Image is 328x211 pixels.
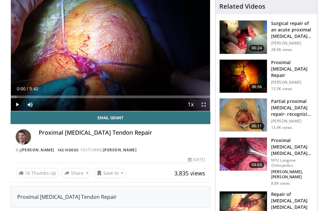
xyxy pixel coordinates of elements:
[197,98,210,111] button: Fullscreen
[219,3,265,10] h4: Related Videos
[271,158,313,168] p: NYU Langone Orthopedics
[16,147,205,153] div: By FEATURING
[220,98,267,132] img: sallay_1.png.150x105_q85_crop-smart_upscale.jpg
[62,168,91,178] button: Share
[220,60,267,93] img: eolv1L8ZdYrFVOcH4xMDoxOmdtO40mAx.150x105_q85_crop-smart_upscale.jpg
[271,59,313,79] h3: Proximal [MEDICAL_DATA] Repair
[271,169,313,180] p: [PERSON_NAME], [PERSON_NAME]
[25,170,30,176] span: 16
[271,125,292,130] p: 13.4K views
[11,98,24,111] button: Play
[11,111,210,124] a: Email Grant
[249,162,264,168] span: 04:03
[16,129,31,145] img: Avatar
[271,181,290,186] p: 8.6K views
[249,123,264,129] span: 06:11
[220,138,267,171] img: O0cEsGv5RdudyPNn4xMDoxOjBzMTt2bJ_2.150x105_q85_crop-smart_upscale.jpg
[219,137,313,186] a: 04:03 Proximal [MEDICAL_DATA] [MEDICAL_DATA] Primary Repair Using Transverse [MEDICAL_DATA] NYU L...
[219,98,313,132] a: 06:11 Partial proximal [MEDICAL_DATA] repair- recognizing the "hidden lesion" [PERSON_NAME] 13.4K...
[39,129,205,136] h4: Proximal [MEDICAL_DATA] Tendon Repair
[271,47,292,52] p: 28.0K views
[271,80,313,85] p: [PERSON_NAME]
[20,147,54,153] a: [PERSON_NAME]
[249,45,264,51] span: 06:24
[219,59,313,93] a: 06:56 Proximal [MEDICAL_DATA] Repair [PERSON_NAME] 13.3K views
[94,168,127,178] button: Save to
[271,98,313,117] h3: Partial proximal [MEDICAL_DATA] repair- recognizing the "hidden lesion"
[271,119,313,124] p: [PERSON_NAME]
[271,86,292,91] p: 13.3K views
[271,20,313,39] h3: Surgical repair of an acute proximal [MEDICAL_DATA] tear
[219,20,313,54] a: 06:24 Surgical repair of an acute proximal [MEDICAL_DATA] tear [PERSON_NAME] 28.0K views
[17,193,204,201] div: Proximal [MEDICAL_DATA] Tendon Repair
[184,98,197,111] button: Playback Rate
[271,191,313,210] h3: Repair of [MEDICAL_DATA] [MEDICAL_DATA]
[103,147,137,153] a: [PERSON_NAME]
[16,168,59,178] a: 16 Thumbs Up
[11,96,210,98] div: Progress Bar
[55,147,81,153] a: 142 Videos
[271,41,313,46] p: [PERSON_NAME]
[17,86,25,91] span: 0:00
[220,21,267,54] img: sallay2_1.png.150x105_q85_crop-smart_upscale.jpg
[188,157,205,163] div: [DATE]
[271,137,313,156] h3: Proximal [MEDICAL_DATA] [MEDICAL_DATA] Primary Repair Using Transverse [MEDICAL_DATA]
[174,169,205,177] span: 3,835 views
[249,84,264,90] span: 06:56
[24,98,36,111] button: Mute
[29,86,38,91] span: 5:40
[27,86,28,91] span: /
